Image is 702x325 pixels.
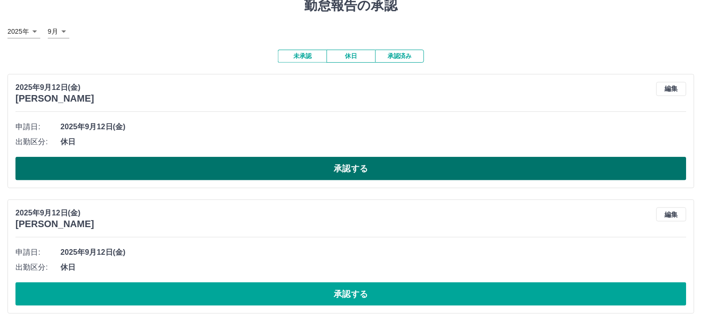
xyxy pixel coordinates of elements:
button: 承認する [15,157,687,180]
span: 休日 [60,262,687,273]
button: 休日 [327,50,375,63]
span: 休日 [60,136,687,148]
div: 2025年 [7,25,40,38]
span: 出勤区分: [15,136,60,148]
span: 申請日: [15,247,60,258]
button: 承認する [15,282,687,306]
h3: [PERSON_NAME] [15,219,94,229]
button: 未承認 [278,50,327,63]
button: 編集 [657,207,687,222]
button: 編集 [657,82,687,96]
p: 2025年9月12日(金) [15,82,94,93]
p: 2025年9月12日(金) [15,207,94,219]
span: 2025年9月12日(金) [60,121,687,133]
div: 9月 [48,25,69,38]
button: 承認済み [375,50,424,63]
span: 出勤区分: [15,262,60,273]
h3: [PERSON_NAME] [15,93,94,104]
span: 2025年9月12日(金) [60,247,687,258]
span: 申請日: [15,121,60,133]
